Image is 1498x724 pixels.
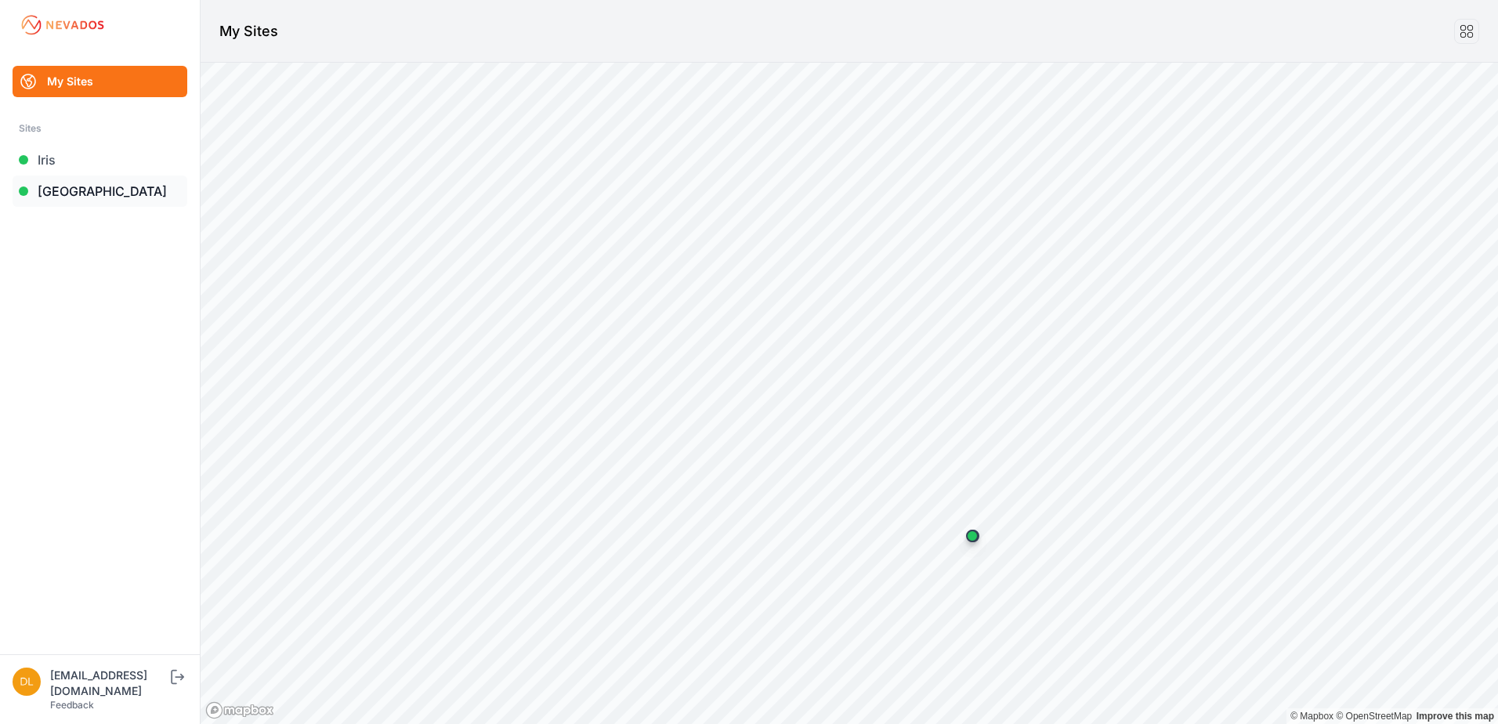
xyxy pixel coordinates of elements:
img: dlay@prim.com [13,668,41,696]
canvas: Map [201,63,1498,724]
h1: My Sites [219,20,278,42]
a: [GEOGRAPHIC_DATA] [13,176,187,207]
a: OpenStreetMap [1336,711,1412,722]
a: Iris [13,144,187,176]
a: Mapbox logo [205,701,274,719]
a: Mapbox [1290,711,1333,722]
div: Map marker [957,520,988,552]
a: Feedback [50,699,94,711]
div: Sites [19,119,181,138]
a: Map feedback [1417,711,1494,722]
a: My Sites [13,66,187,97]
div: [EMAIL_ADDRESS][DOMAIN_NAME] [50,668,168,699]
img: Nevados [19,13,107,38]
